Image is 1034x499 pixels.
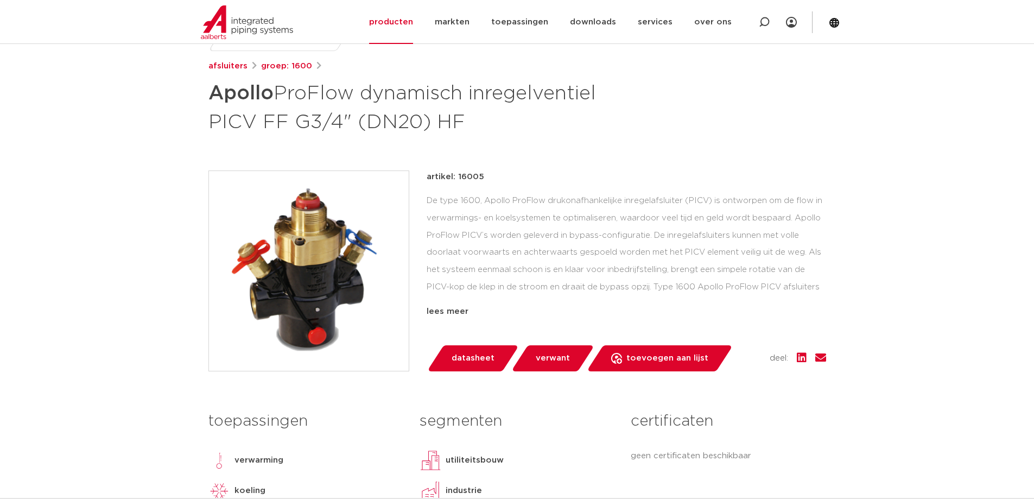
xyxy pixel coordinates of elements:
[446,484,482,497] p: industrie
[420,410,614,432] h3: segmenten
[631,450,826,463] p: geen certificaten beschikbaar
[427,305,826,318] div: lees meer
[208,77,616,136] h1: ProFlow dynamisch inregelventiel PICV FF G3/4" (DN20) HF
[208,450,230,471] img: verwarming
[208,84,274,103] strong: Apollo
[420,450,441,471] img: utiliteitsbouw
[770,352,788,365] span: deel:
[234,484,265,497] p: koeling
[427,192,826,301] div: De type 1600, Apollo ProFlow drukonafhankelijke inregelafsluiter (PICV) is ontworpen om de flow i...
[427,345,519,371] a: datasheet
[427,170,484,184] p: artikel: 16005
[234,454,283,467] p: verwarming
[452,350,494,367] span: datasheet
[261,60,312,73] a: groep: 1600
[511,345,594,371] a: verwant
[626,350,708,367] span: toevoegen aan lijst
[446,454,504,467] p: utiliteitsbouw
[208,60,248,73] a: afsluiters
[536,350,570,367] span: verwant
[208,410,403,432] h3: toepassingen
[209,171,409,371] img: Product Image for Apollo ProFlow dynamisch inregelventiel PICV FF G3/4" (DN20) HF
[631,410,826,432] h3: certificaten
